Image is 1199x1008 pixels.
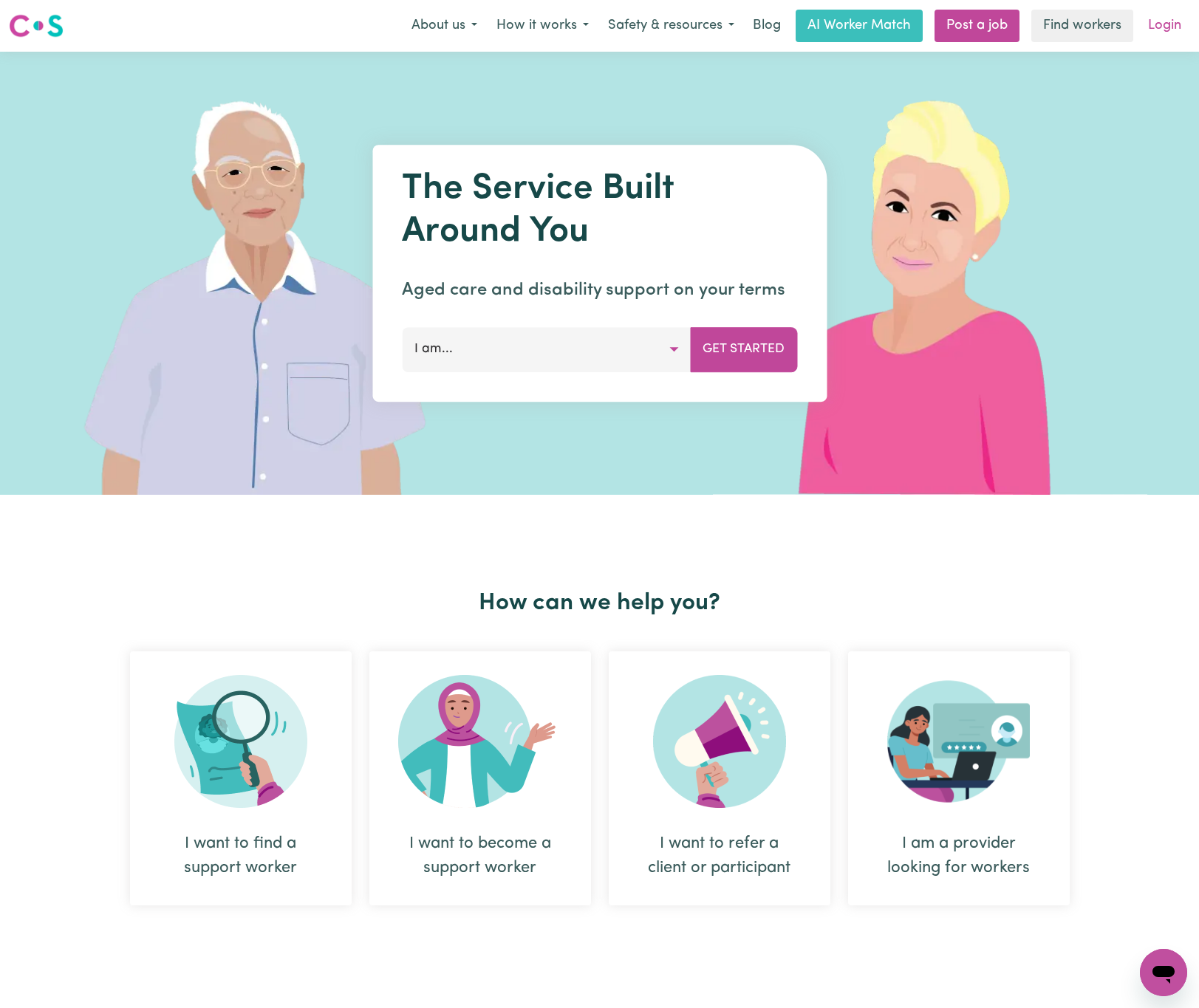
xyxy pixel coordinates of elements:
[165,832,316,880] div: I want to find a support worker
[121,589,1079,617] h2: How can we help you?
[887,675,1031,808] img: Provider
[609,651,830,905] div: I want to refer a client or participant
[402,168,797,253] h1: The Service Built Around You
[848,651,1070,905] div: I am a provider looking for workers
[402,327,691,371] button: I am...
[884,832,1034,880] div: I am a provider looking for workers
[487,10,598,41] button: How it works
[9,13,64,39] img: Careseekers logo
[130,651,352,905] div: I want to find a support worker
[1139,10,1190,42] a: Login
[405,832,556,880] div: I want to become a support worker
[402,277,797,304] p: Aged care and disability support on your terms
[402,10,487,41] button: About us
[174,675,307,808] img: Search
[935,10,1019,42] a: Post a job
[644,832,795,880] div: I want to refer a client or participant
[369,651,591,905] div: I want to become a support worker
[796,10,923,42] a: AI Worker Match
[398,675,562,808] img: Become Worker
[598,10,744,41] button: Safety & resources
[1031,10,1133,42] a: Find workers
[653,675,786,808] img: Refer
[1140,949,1187,996] iframe: Button to launch messaging window
[690,327,797,371] button: Get Started
[9,9,64,43] a: Careseekers logo
[744,10,790,42] a: Blog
